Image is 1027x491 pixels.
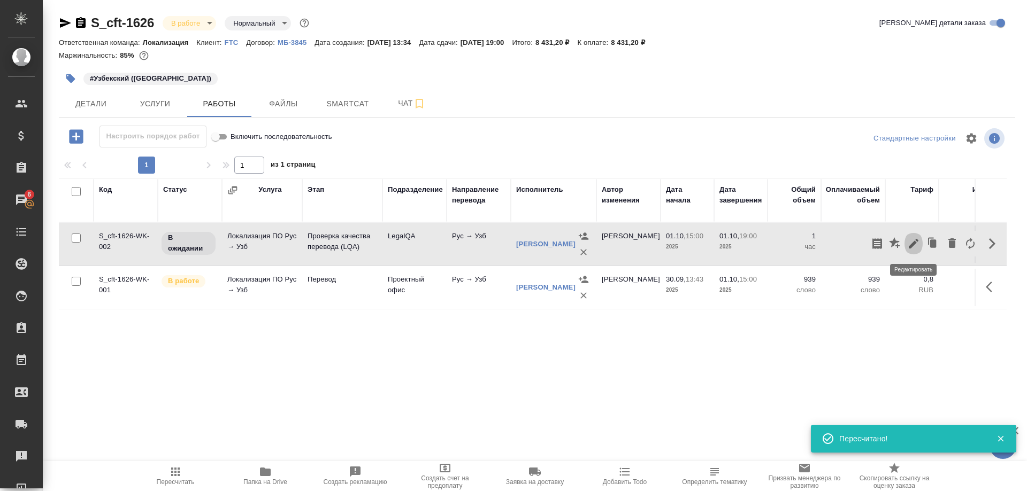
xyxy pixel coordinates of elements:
button: Удалить [943,231,961,256]
div: Направление перевода [452,184,505,206]
td: Локализация ПО Рус → Узб [222,225,302,263]
button: Закрыть [990,434,1011,443]
div: Исполнитель назначен, приступать к работе пока рано [160,231,217,256]
p: Проверка качества перевода (LQA) [308,231,377,252]
p: 01.10, [719,275,739,283]
p: 15:00 [739,275,757,283]
div: Общий объем [773,184,816,206]
p: Ответственная команда: [59,38,143,46]
p: 2025 [666,241,709,252]
p: 2025 [719,285,762,295]
td: Проектный офис [382,269,447,306]
p: К оплате: [577,38,611,46]
p: час [826,241,880,252]
button: Доп статусы указывают на важность/срочность заказа [297,16,311,30]
p: 15:00 [686,232,703,240]
p: Локализация [143,38,197,46]
button: Скопировать ссылку для ЯМессенджера [59,17,72,29]
p: Маржинальность: [59,51,120,59]
div: Код [99,184,112,195]
p: [DATE] 19:00 [461,38,512,46]
p: В ожидании [168,232,209,254]
p: В работе [168,276,199,286]
div: Исполнитель выполняет работу [160,274,217,289]
div: В работе [163,16,216,30]
p: 2025 [666,285,709,295]
p: 13:43 [686,275,703,283]
p: FTC [225,38,247,46]
p: слово [826,285,880,295]
button: Клонировать [923,231,943,256]
span: 6 [21,189,37,200]
p: час [773,241,816,252]
p: 30.09, [666,275,686,283]
p: 1 [826,231,880,241]
button: Добавить работу [62,126,91,147]
button: Назначить [576,271,592,287]
button: Удалить [576,244,592,260]
p: 8 431,20 ₽ [611,38,653,46]
span: Чат [386,97,438,110]
div: Подразделение [388,184,443,195]
button: Добавить тэг [59,67,82,90]
button: Здесь прячутся важные кнопки [979,274,1005,300]
p: МБ-3845 [278,38,315,46]
p: Дата сдачи: [419,38,460,46]
p: RUB [891,285,933,295]
td: [PERSON_NAME] [596,225,661,263]
p: Договор: [246,38,278,46]
span: Файлы [258,97,309,111]
div: Тариф [910,184,933,195]
span: Smartcat [322,97,373,111]
button: Скопировать ссылку [74,17,87,29]
div: split button [871,130,959,147]
div: Этап [308,184,324,195]
td: Локализация ПО Рус → Узб [222,269,302,306]
td: S_cft-1626-WK-001 [94,269,158,306]
span: Услуги [129,97,181,111]
p: 01.10, [719,232,739,240]
p: 939 [826,274,880,285]
td: S_cft-1626-WK-002 [94,225,158,263]
p: 1 [773,231,816,241]
p: Клиент: [196,38,224,46]
span: Посмотреть информацию [984,128,1007,149]
p: 8 431,20 ₽ [535,38,578,46]
p: RUB [944,285,992,295]
div: Дата завершения [719,184,762,206]
td: [PERSON_NAME] [596,269,661,306]
span: Детали [65,97,117,111]
span: Узбекский (Латиница) [82,73,219,82]
a: МБ-3845 [278,37,315,46]
p: 939 [773,274,816,285]
div: Итого [972,184,992,195]
p: 19:00 [739,232,757,240]
p: слово [773,285,816,295]
a: S_cft-1626 [91,15,154,30]
a: [PERSON_NAME] [516,283,576,291]
p: Дата создания: [315,38,367,46]
div: Пересчитано! [839,433,980,444]
div: Исполнитель [516,184,563,195]
button: Скрыть кнопки [979,231,1005,256]
td: Рус → Узб [447,269,511,306]
span: [PERSON_NAME] детали заказа [879,18,986,28]
button: Скопировать мини-бриф [868,231,886,256]
button: Сгруппировать [227,185,238,196]
td: Рус → Узб [447,225,511,263]
p: 0,8 [891,274,933,285]
p: [DATE] 13:34 [367,38,419,46]
a: [PERSON_NAME] [516,240,576,248]
p: Перевод [308,274,377,285]
div: Дата начала [666,184,709,206]
div: Оплачиваемый объем [826,184,880,206]
span: из 1 страниц [271,158,316,174]
p: #Узбекский ([GEOGRAPHIC_DATA]) [90,73,211,84]
button: 1069.20 RUB; [137,49,151,63]
p: 751,2 [944,274,992,285]
p: 2025 [719,241,762,252]
button: Нормальный [230,19,278,28]
div: Статус [163,184,187,195]
button: В работе [168,19,203,28]
p: 85% [120,51,136,59]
